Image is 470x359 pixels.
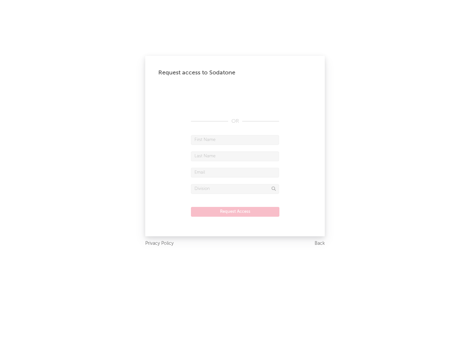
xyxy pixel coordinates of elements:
input: First Name [191,135,279,145]
input: Last Name [191,151,279,161]
input: Email [191,168,279,178]
button: Request Access [191,207,279,217]
div: OR [191,117,279,125]
input: Division [191,184,279,194]
a: Privacy Policy [145,240,174,248]
div: Request access to Sodatone [158,69,312,77]
a: Back [315,240,325,248]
